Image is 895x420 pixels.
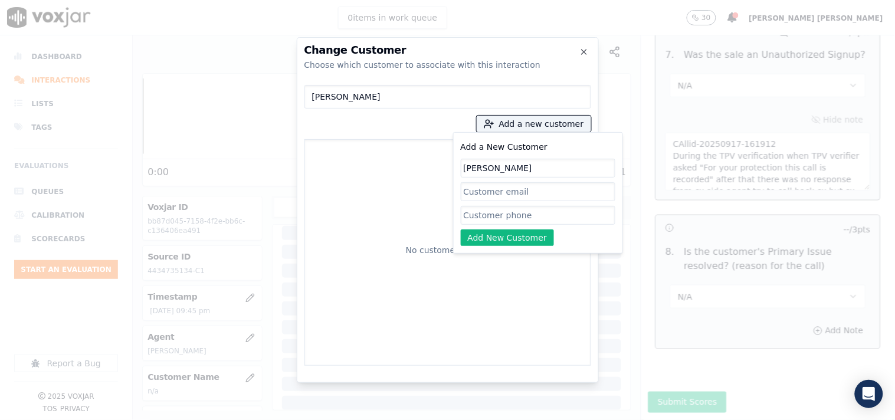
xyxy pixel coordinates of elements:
label: Add a New Customer [461,142,548,152]
input: Search Customers [304,85,591,109]
p: No customers found [406,244,489,256]
button: Add New Customer [461,229,555,246]
h2: Change Customer [304,45,591,55]
input: Customer name [461,159,615,178]
input: Customer email [461,182,615,201]
button: Add a new customer [477,116,591,132]
input: Customer phone [461,206,615,225]
div: Choose which customer to associate with this interaction [304,59,591,71]
div: Open Intercom Messenger [855,380,883,408]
